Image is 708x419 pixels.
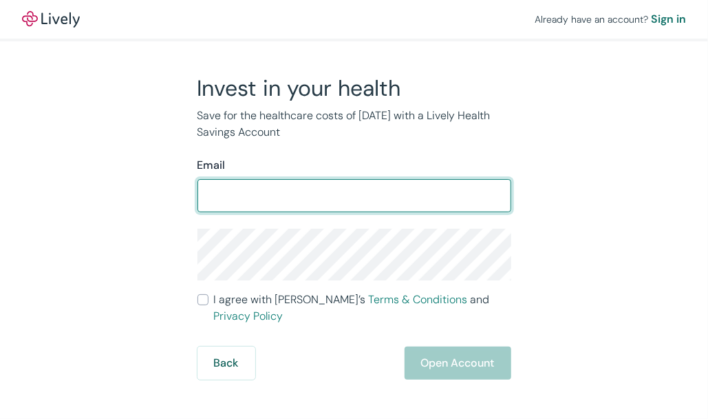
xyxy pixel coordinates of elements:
[214,309,283,323] a: Privacy Policy
[197,74,511,102] h2: Invest in your health
[651,11,686,28] a: Sign in
[22,11,80,28] a: LivelyLively
[214,292,511,325] span: I agree with [PERSON_NAME]’s and
[197,347,255,380] button: Back
[369,292,468,307] a: Terms & Conditions
[22,11,80,28] img: Lively
[197,157,226,174] label: Email
[197,108,511,141] p: Save for the healthcare costs of [DATE] with a Lively Health Savings Account
[535,11,686,28] div: Already have an account?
